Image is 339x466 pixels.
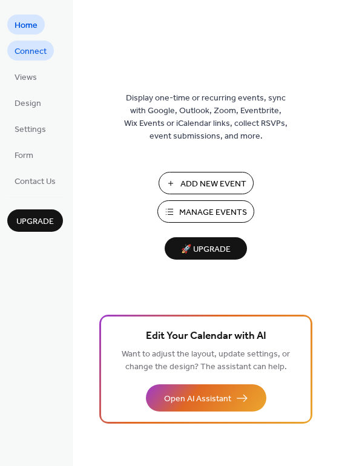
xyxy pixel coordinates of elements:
span: Display one-time or recurring events, sync with Google, Outlook, Zoom, Eventbrite, Wix Events or ... [124,92,288,143]
span: 🚀 Upgrade [172,241,240,258]
span: Connect [15,45,47,58]
span: Views [15,71,37,84]
span: Open AI Assistant [164,393,231,405]
a: Home [7,15,45,34]
span: Add New Event [180,178,246,191]
button: Manage Events [157,200,254,223]
button: 🚀 Upgrade [165,237,247,260]
span: Form [15,149,33,162]
span: Design [15,97,41,110]
span: Contact Us [15,176,56,188]
button: Add New Event [159,172,254,194]
a: Form [7,145,41,165]
a: Contact Us [7,171,63,191]
span: Want to adjust the layout, update settings, or change the design? The assistant can help. [122,346,290,375]
button: Open AI Assistant [146,384,266,412]
span: Manage Events [179,206,247,219]
a: Design [7,93,48,113]
span: Settings [15,123,46,136]
span: Home [15,19,38,32]
a: Connect [7,41,54,61]
span: Upgrade [16,215,54,228]
button: Upgrade [7,209,63,232]
span: Edit Your Calendar with AI [146,328,266,345]
a: Views [7,67,44,87]
a: Settings [7,119,53,139]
